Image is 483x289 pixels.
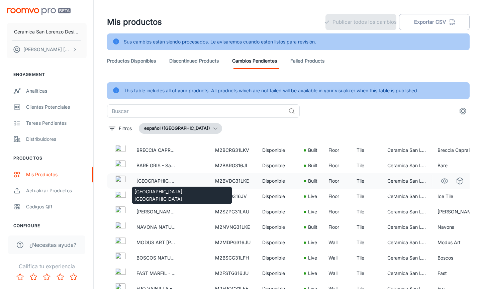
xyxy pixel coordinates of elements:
[13,270,27,284] button: Rate 1 star
[29,241,76,249] span: ¿Necesitas ayuda?
[351,235,382,250] td: Tile
[136,208,176,215] p: [PERSON_NAME] NATURAL - [PERSON_NAME]
[26,171,87,178] div: Mis productos
[124,84,418,97] div: This table includes all of your products. All products which are not failed will be available in ...
[136,223,176,231] p: NAVONA NATURAL - Satinado
[257,219,298,235] td: Disponible
[382,142,432,158] td: Ceramica San Lorenzo Design
[136,270,176,277] p: FAST MARFIL - Satinado
[26,203,87,210] div: Códigos QR
[382,173,432,189] td: Ceramica San Lorenzo Design
[351,189,382,204] td: Tile
[308,162,317,169] p: Built
[169,53,219,69] a: Discontinued Products
[5,262,88,270] p: Califica tu experiencia
[14,28,79,35] p: Ceramica San Lorenzo Design
[257,250,298,266] td: Disponible
[454,175,466,187] a: See in Virtual Samples
[257,204,298,219] td: Disponible
[382,219,432,235] td: Ceramica San Lorenzo Design
[351,250,382,266] td: Tile
[210,219,257,235] td: M2NVNG31LKE
[26,87,87,95] div: Analíticas
[26,187,87,194] div: Actualizar productos
[439,175,450,187] a: See in Visualizer
[124,35,316,48] div: Sus cambios están siendo procesados. Le avisaremos cuando estén listos para revisión.
[351,266,382,281] td: Tile
[351,219,382,235] td: Tile
[257,266,298,281] td: Disponible
[456,104,470,118] button: settings
[210,158,257,173] td: M2BARG316JI
[232,53,277,69] a: Cambios pendientes
[323,158,351,173] td: Floor
[26,135,87,143] div: Distribuidores
[136,147,176,154] p: BRECCIA CAPRAIA [PERSON_NAME] - Satinado
[23,46,71,53] p: [PERSON_NAME] [PERSON_NAME]
[323,189,351,204] td: Floor
[7,23,87,40] button: Ceramica San Lorenzo Design
[119,125,132,132] p: Filtros
[26,103,87,111] div: Clientes potenciales
[382,189,432,204] td: Ceramica San Lorenzo Design
[351,158,382,173] td: Tile
[210,250,257,266] td: M2BSCG31LFH
[399,14,470,30] button: Exportar CSV
[40,270,54,284] button: Rate 3 star
[257,158,298,173] td: Disponible
[136,177,176,185] p: [GEOGRAPHIC_DATA] - [GEOGRAPHIC_DATA]
[382,235,432,250] td: Ceramica San Lorenzo Design
[107,53,156,69] a: Productos disponibles
[382,158,432,173] td: Ceramica San Lorenzo Design
[290,53,324,69] a: Failed Products
[382,250,432,266] td: Ceramica San Lorenzo Design
[210,142,257,158] td: M2BCRG31LKV
[26,119,87,127] div: Tareas pendientes
[210,189,257,204] td: M2IERG316JV
[7,8,71,15] img: Roomvo PRO Beta
[323,173,351,189] td: Floor
[210,173,257,189] td: M2BVDG31LKE
[27,270,40,284] button: Rate 2 star
[351,142,382,158] td: Tile
[67,270,80,284] button: Rate 5 star
[210,204,257,219] td: M2SZPG31LAU
[351,173,382,189] td: Tile
[323,142,351,158] td: Floor
[107,104,286,118] input: Buscar
[308,270,317,277] p: Live
[308,147,317,154] p: Built
[308,193,317,200] p: Live
[139,123,222,134] button: español ([GEOGRAPHIC_DATA])
[210,266,257,281] td: M2FSTG316JU
[323,250,351,266] td: Wall
[382,266,432,281] td: Ceramica San Lorenzo Design
[308,177,317,185] p: Built
[351,204,382,219] td: Tile
[7,41,87,58] button: [PERSON_NAME] [PERSON_NAME]
[210,235,257,250] td: M2MDPG316JU
[136,239,176,246] p: MODUS ART [PERSON_NAME]
[107,123,133,134] button: filter
[107,16,162,28] h1: Mis productos
[382,204,432,219] td: Ceramica San Lorenzo Design
[323,219,351,235] td: Floor
[323,204,351,219] td: Floor
[136,254,176,262] p: BOSCOS NATURAL - Satinado
[257,173,298,189] td: Disponible
[308,208,317,215] p: Live
[308,239,317,246] p: Live
[308,254,317,262] p: Live
[257,235,298,250] td: Disponible
[136,162,176,169] p: BARE GRIS - Satinado
[134,188,229,203] p: [GEOGRAPHIC_DATA] - [GEOGRAPHIC_DATA]
[54,270,67,284] button: Rate 4 star
[308,223,317,231] p: Built
[257,189,298,204] td: Disponible
[323,235,351,250] td: Wall
[323,266,351,281] td: Wall
[257,142,298,158] td: Disponible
